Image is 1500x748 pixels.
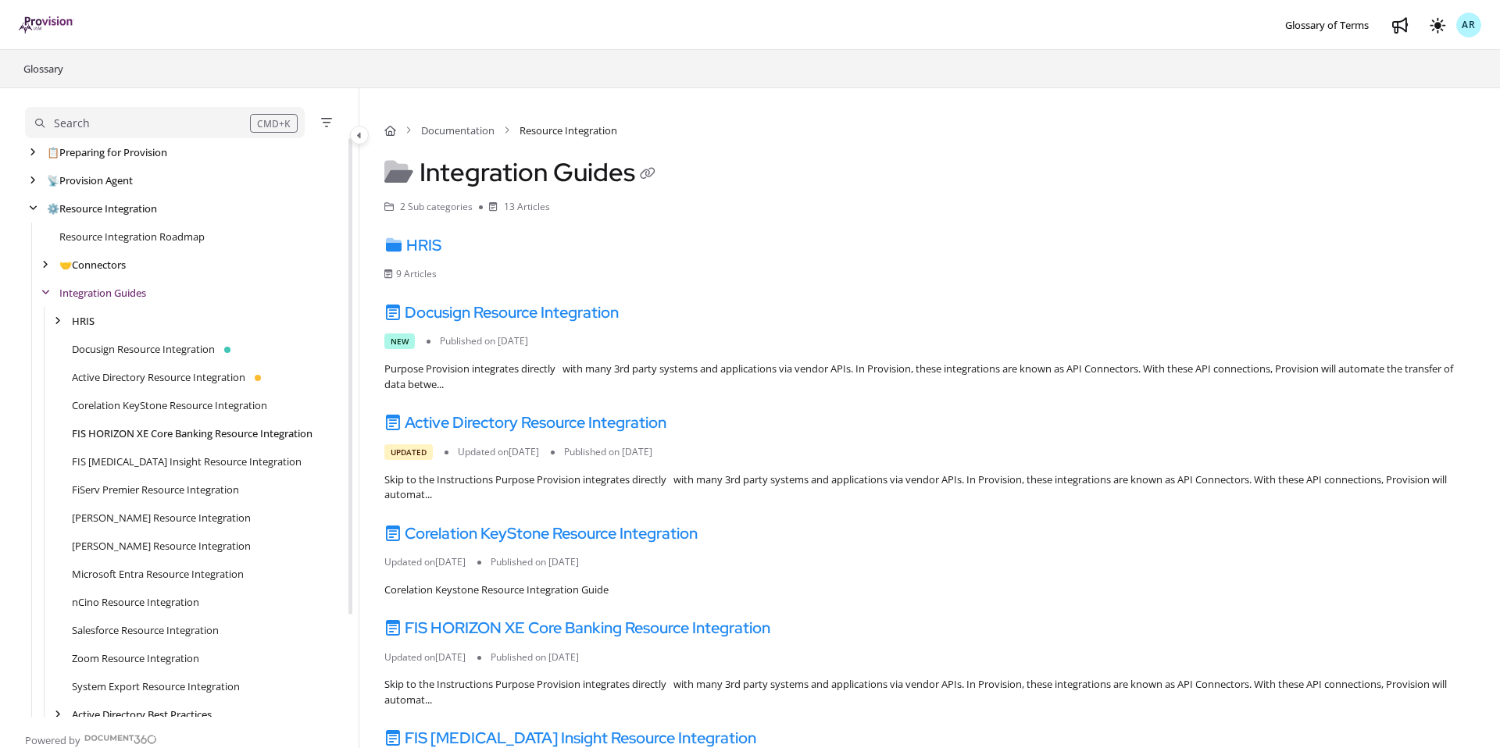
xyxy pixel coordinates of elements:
[384,157,660,187] h1: Integration Guides
[479,200,550,215] li: 13 Articles
[47,201,157,216] a: Resource Integration
[384,618,770,638] a: FIS HORIZON XE Core Banking Resource Integration
[22,59,65,78] a: Glossary
[384,235,441,255] a: HRIS
[72,650,199,666] a: Zoom Resource Integration
[72,538,251,554] a: Jack Henry Symitar Resource Integration
[72,369,245,385] a: Active Directory Resource Integration
[50,314,66,329] div: arrow
[59,229,205,244] a: Resource Integration Roadmap
[72,510,251,525] a: Jack Henry SilverLake Resource Integration
[477,650,591,664] li: Published on [DATE]
[50,707,66,722] div: arrow
[1456,12,1481,37] button: AR
[384,362,1475,392] div: Purpose Provision integrates directly with many 3rd party systems and applications via vendor API...
[317,113,336,132] button: Filter
[72,454,302,469] a: FIS IBS Insight Resource Integration
[25,145,41,160] div: arrow
[47,173,59,187] span: 📡
[72,341,215,357] a: Docusign Resource Integration
[384,555,477,569] li: Updated on [DATE]
[72,622,219,638] a: Salesforce Resource Integration
[384,472,1475,503] div: Skip to the Instructions Purpose Provision integrates directly with many 3rd party systems and ap...
[47,144,167,160] a: Preparing for Provision
[350,126,369,144] button: Category toggle
[25,201,41,216] div: arrow
[384,444,433,460] span: Updated
[427,334,540,348] li: Published on [DATE]
[384,267,448,281] li: 9 Articles
[72,482,239,497] a: FiServ Premier Resource Integration
[72,566,244,582] a: Microsoft Entra Resource Integration
[384,200,479,215] li: 2 Sub categories
[384,523,698,543] a: Corelation KeyStone Resource Integration
[445,445,551,459] li: Updated on [DATE]
[47,201,59,215] span: ⚙️
[1462,18,1476,33] span: AR
[72,679,240,694] a: System Export Resource Integration
[59,258,72,272] span: 🤝
[54,115,90,132] div: Search
[384,650,477,664] li: Updated on [DATE]
[551,445,664,459] li: Published on [DATE]
[25,173,41,188] div: arrow
[384,728,756,748] a: FIS [MEDICAL_DATA] Insight Resource Integration
[477,555,591,569] li: Published on [DATE]
[421,123,495,138] a: Documentation
[37,258,53,272] div: arrow
[384,123,396,138] a: Home
[250,114,298,133] div: CMD+K
[384,582,1475,598] div: Corelation Keystone Resource Integration Guide
[25,732,80,748] span: Powered by
[25,729,157,748] a: Powered by Document360 - opens in a new tab
[384,333,415,349] span: New
[1285,18,1369,32] span: Glossary of Terms
[84,735,157,744] img: Document360
[635,162,660,187] button: Copy link of Integration Guides
[1425,12,1450,37] button: Theme options
[72,313,95,329] a: HRIS
[19,16,74,34] img: brand logo
[59,257,126,272] a: Connectors
[72,426,312,441] a: FIS HORIZON XE Core Banking Resource Integration
[72,594,199,610] a: nCino Resource Integration
[37,286,53,301] div: arrow
[1387,12,1412,37] a: Whats new
[47,145,59,159] span: 📋
[25,107,305,138] button: Search
[384,412,666,433] a: Active Directory Resource Integration
[19,16,74,34] a: Project logo
[72,397,267,413] a: Corelation KeyStone Resource Integration
[384,302,619,322] a: Docusign Resource Integration
[72,707,212,722] a: Active Directory Best Practices
[384,677,1475,707] div: Skip to the Instructions Purpose Provision integrates directly with many 3rd party systems and ap...
[47,173,133,188] a: Provision Agent
[520,123,617,138] span: Resource Integration
[59,285,146,301] a: Integration Guides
